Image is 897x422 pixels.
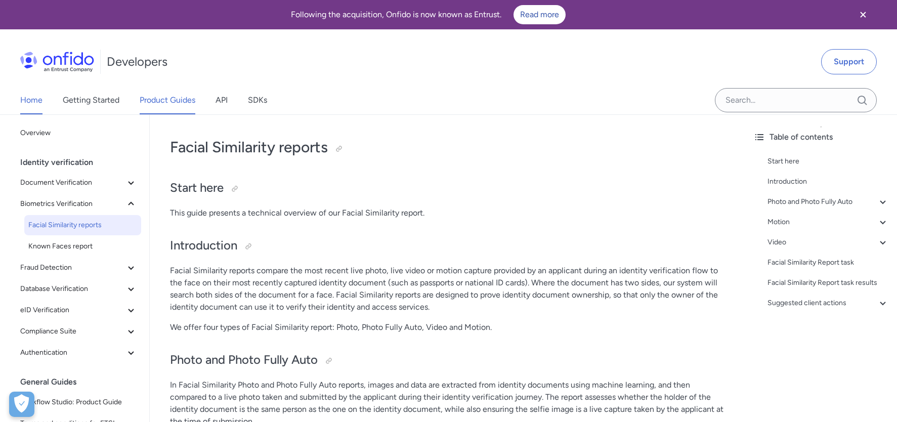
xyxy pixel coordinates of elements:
a: Photo and Photo Fully Auto [767,196,889,208]
h1: Facial Similarity reports [170,137,725,157]
img: Onfido Logo [20,52,94,72]
svg: Close banner [857,9,869,21]
button: Fraud Detection [16,258,141,278]
span: Overview [20,127,137,139]
span: Workflow Studio: Product Guide [20,396,137,408]
span: Fraud Detection [20,262,125,274]
a: Support [821,49,877,74]
a: Overview [16,123,141,143]
div: Cookie Preferences [9,392,34,417]
button: eID Verification [16,300,141,320]
h2: Photo and Photo Fully Auto [170,352,725,369]
span: Authentication [20,347,125,359]
div: General Guides [20,372,145,392]
p: We offer four types of Facial Similarity report: Photo, Photo Fully Auto, Video and Motion. [170,321,725,333]
div: Table of contents [753,131,889,143]
span: Compliance Suite [20,325,125,337]
h2: Start here [170,180,725,197]
span: Facial Similarity reports [28,219,137,231]
a: Facial Similarity Report task results [767,277,889,289]
a: Workflow Studio: Product Guide [16,392,141,412]
p: Facial Similarity reports compare the most recent live photo, live video or motion capture provid... [170,265,725,313]
a: Read more [514,5,566,24]
a: Known Faces report [24,236,141,257]
div: Identity verification [20,152,145,173]
span: Known Faces report [28,240,137,252]
a: Suggested client actions [767,297,889,309]
div: Following the acquisition, Onfido is now known as Entrust. [12,5,844,24]
a: Facial Similarity reports [24,215,141,235]
a: Getting Started [63,86,119,114]
input: Onfido search input field [715,88,877,112]
span: Database Verification [20,283,125,295]
a: Home [20,86,42,114]
span: eID Verification [20,304,125,316]
p: This guide presents a technical overview of our Facial Similarity report. [170,207,725,219]
a: API [216,86,228,114]
a: Motion [767,216,889,228]
button: Database Verification [16,279,141,299]
span: Document Verification [20,177,125,189]
button: Biometrics Verification [16,194,141,214]
span: Biometrics Verification [20,198,125,210]
button: Authentication [16,343,141,363]
a: Facial Similarity Report task [767,257,889,269]
a: Introduction [767,176,889,188]
a: Start here [767,155,889,167]
a: SDKs [248,86,267,114]
a: Product Guides [140,86,195,114]
h2: Introduction [170,237,725,255]
h1: Developers [107,54,167,70]
button: Compliance Suite [16,321,141,342]
a: Video [767,236,889,248]
button: Close banner [844,2,882,27]
button: Open Preferences [9,392,34,417]
button: Document Verification [16,173,141,193]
